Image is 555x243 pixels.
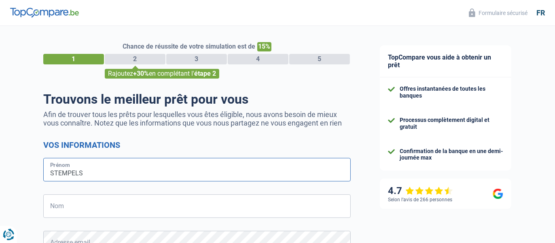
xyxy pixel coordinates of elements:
[43,140,351,150] h2: Vos informations
[43,92,351,107] h1: Trouvons le meilleur prêt pour vous
[133,70,149,77] span: +30%
[105,54,165,64] div: 2
[43,54,104,64] div: 1
[400,85,503,99] div: Offres instantanées de toutes les banques
[388,185,453,197] div: 4.7
[105,69,219,79] div: Rajoutez en complétant l'
[194,70,216,77] span: étape 2
[400,117,503,130] div: Processus complètement digital et gratuit
[257,42,271,51] span: 15%
[166,54,227,64] div: 3
[388,197,452,202] div: Selon l’avis de 266 personnes
[380,45,511,77] div: TopCompare vous aide à obtenir un prêt
[43,110,351,127] p: Afin de trouver tous les prêts pour lesquelles vous êtes éligible, nous avons besoin de mieux vou...
[10,8,79,17] img: TopCompare Logo
[228,54,288,64] div: 4
[123,43,256,50] span: Chance de réussite de votre simulation est de
[289,54,350,64] div: 5
[536,9,545,17] div: fr
[464,6,532,19] button: Formulaire sécurisé
[400,148,503,162] div: Confirmation de la banque en une demi-journée max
